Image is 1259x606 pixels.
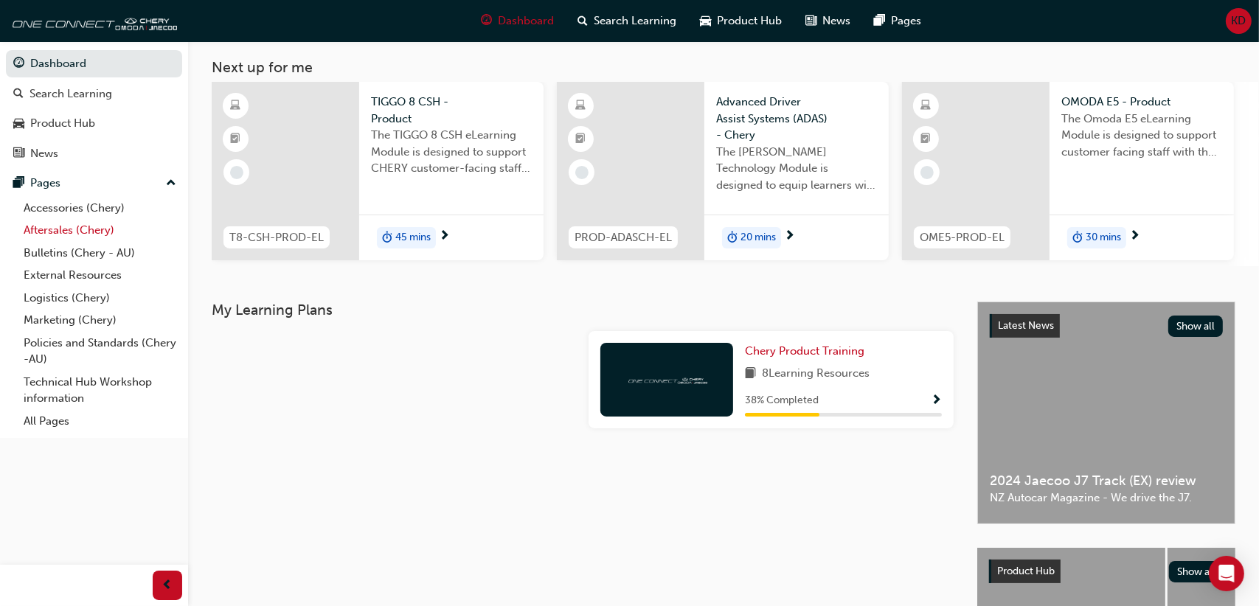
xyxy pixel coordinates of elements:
[18,309,182,332] a: Marketing (Chery)
[18,197,182,220] a: Accessories (Chery)
[990,490,1223,506] span: NZ Autocar Magazine - We drive the J7.
[701,12,712,30] span: car-icon
[231,97,241,116] span: learningResourceType_ELEARNING-icon
[902,82,1234,260] a: OME5-PROD-ELOMODA E5 - ProductThe Omoda E5 eLearning Module is designed to support customer facin...
[998,319,1054,332] span: Latest News
[989,560,1224,583] a: Product HubShow all
[188,59,1259,76] h3: Next up for me
[594,13,677,29] span: Search Learning
[7,6,177,35] img: oneconnect
[30,115,95,132] div: Product Hub
[6,80,182,108] a: Search Learning
[716,94,877,144] span: Advanced Driver Assist Systems (ADAS) - Chery
[745,392,819,409] span: 38 % Completed
[30,86,112,102] div: Search Learning
[1169,561,1224,582] button: Show all
[499,13,555,29] span: Dashboard
[920,166,934,179] span: learningRecordVerb_NONE-icon
[626,372,707,386] img: oneconnect
[439,230,450,243] span: next-icon
[18,219,182,242] a: Aftersales (Chery)
[1129,230,1140,243] span: next-icon
[1072,229,1083,248] span: duration-icon
[470,6,566,36] a: guage-iconDashboard
[6,170,182,197] button: Pages
[823,13,851,29] span: News
[575,166,589,179] span: learningRecordVerb_NONE-icon
[13,147,24,161] span: news-icon
[18,410,182,433] a: All Pages
[13,88,24,101] span: search-icon
[395,229,431,246] span: 45 mins
[229,229,324,246] span: T8-CSH-PROD-EL
[13,117,24,130] span: car-icon
[745,343,870,360] a: Chery Product Training
[6,47,182,170] button: DashboardSearch LearningProduct HubNews
[166,174,176,193] span: up-icon
[566,6,689,36] a: search-iconSearch Learning
[1232,13,1246,29] span: KD
[6,50,182,77] a: Dashboard
[371,94,532,127] span: TIGGO 8 CSH - Product
[382,229,392,248] span: duration-icon
[794,6,863,36] a: news-iconNews
[741,229,776,246] span: 20 mins
[977,302,1235,524] a: Latest NewsShow all2024 Jaecoo J7 Track (EX) reviewNZ Autocar Magazine - We drive the J7.
[557,82,889,260] a: PROD-ADASCH-ELAdvanced Driver Assist Systems (ADAS) - CheryThe [PERSON_NAME] Technology Module is...
[482,12,493,30] span: guage-icon
[212,82,544,260] a: T8-CSH-PROD-ELTIGGO 8 CSH - ProductThe TIGGO 8 CSH eLearning Module is designed to support CHERY ...
[6,140,182,167] a: News
[990,473,1223,490] span: 2024 Jaecoo J7 Track (EX) review
[1209,556,1244,591] div: Open Intercom Messenger
[13,58,24,71] span: guage-icon
[231,130,241,149] span: booktick-icon
[1226,8,1252,34] button: KD
[575,229,672,246] span: PROD-ADASCH-EL
[931,391,942,410] button: Show Progress
[727,229,738,248] span: duration-icon
[921,97,932,116] span: learningResourceType_ELEARNING-icon
[18,371,182,410] a: Technical Hub Workshop information
[931,394,942,408] span: Show Progress
[689,6,794,36] a: car-iconProduct Hub
[997,565,1055,577] span: Product Hub
[162,577,173,595] span: prev-icon
[576,97,586,116] span: learningResourceType_ELEARNING-icon
[212,302,954,318] h3: My Learning Plans
[1061,94,1222,111] span: OMODA E5 - Product
[875,12,886,30] span: pages-icon
[784,230,795,243] span: next-icon
[718,13,783,29] span: Product Hub
[1168,316,1224,337] button: Show all
[578,12,589,30] span: search-icon
[990,314,1223,338] a: Latest NewsShow all
[920,229,1005,246] span: OME5-PROD-EL
[18,264,182,287] a: External Resources
[30,175,60,192] div: Pages
[6,110,182,137] a: Product Hub
[1086,229,1121,246] span: 30 mins
[230,166,243,179] span: learningRecordVerb_NONE-icon
[1061,111,1222,161] span: The Omoda E5 eLearning Module is designed to support customer facing staff with the product and s...
[30,145,58,162] div: News
[18,332,182,371] a: Policies and Standards (Chery -AU)
[716,144,877,194] span: The [PERSON_NAME] Technology Module is designed to equip learners with essential knowledge about ...
[371,127,532,177] span: The TIGGO 8 CSH eLearning Module is designed to support CHERY customer-facing staff with the prod...
[576,130,586,149] span: booktick-icon
[13,177,24,190] span: pages-icon
[921,130,932,149] span: booktick-icon
[863,6,934,36] a: pages-iconPages
[762,365,870,383] span: 8 Learning Resources
[745,365,756,383] span: book-icon
[806,12,817,30] span: news-icon
[18,242,182,265] a: Bulletins (Chery - AU)
[745,344,864,358] span: Chery Product Training
[18,287,182,310] a: Logistics (Chery)
[892,13,922,29] span: Pages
